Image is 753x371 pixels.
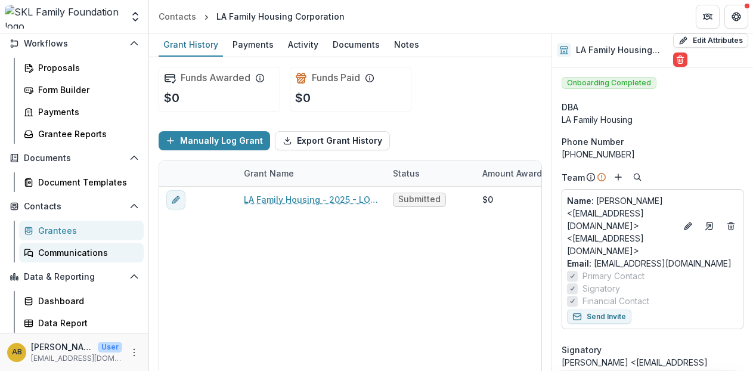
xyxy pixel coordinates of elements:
[562,135,624,148] span: Phone Number
[19,102,144,122] a: Payments
[398,194,441,205] span: Submitted
[611,170,625,184] button: Add
[386,167,427,180] div: Status
[328,36,385,53] div: Documents
[673,33,748,48] button: Edit Attributes
[562,148,743,160] div: [PHONE_NUMBER]
[696,5,720,29] button: Partners
[312,72,360,84] h2: Funds Paid
[283,33,323,57] a: Activity
[19,58,144,78] a: Proposals
[19,172,144,192] a: Document Templates
[567,194,676,257] a: Name: [PERSON_NAME] <[EMAIL_ADDRESS][DOMAIN_NAME]> <[EMAIL_ADDRESS][DOMAIN_NAME]>
[386,160,475,186] div: Status
[475,167,560,180] div: Amount Awarded
[5,34,144,53] button: Open Workflows
[31,341,93,353] p: [PERSON_NAME]
[24,272,125,282] span: Data & Reporting
[237,160,386,186] div: Grant Name
[5,197,144,216] button: Open Contacts
[5,267,144,286] button: Open Data & Reporting
[630,170,644,184] button: Search
[283,36,323,53] div: Activity
[475,160,565,186] div: Amount Awarded
[216,10,345,23] div: LA Family Housing Corporation
[582,282,620,295] span: Signatory
[38,61,134,74] div: Proposals
[567,310,631,324] button: Send Invite
[562,101,578,113] span: DBA
[24,39,125,49] span: Workflows
[295,89,311,107] p: $0
[5,149,144,168] button: Open Documents
[19,221,144,240] a: Grantees
[159,10,196,23] div: Contacts
[237,167,301,180] div: Grant Name
[38,224,134,237] div: Grantees
[19,80,144,100] a: Form Builder
[159,36,223,53] div: Grant History
[567,258,591,268] span: Email:
[562,113,743,126] div: LA Family Housing
[724,5,748,29] button: Get Help
[154,8,349,25] nav: breadcrumb
[181,72,250,84] h2: Funds Awarded
[275,131,390,150] button: Export Grant History
[159,131,270,150] button: Manually Log Grant
[582,295,649,307] span: Financial Contact
[19,313,144,333] a: Data Report
[24,153,125,163] span: Documents
[228,33,278,57] a: Payments
[38,176,134,188] div: Document Templates
[700,217,719,236] a: Go to contact
[166,190,185,209] button: edit
[38,84,134,96] div: Form Builder
[562,77,656,89] span: Onboarding Completed
[38,128,134,140] div: Grantee Reports
[482,193,493,206] div: $0
[12,348,22,356] div: Amy Hertel Buckley
[562,171,585,184] p: Team
[164,89,179,107] p: $0
[127,5,144,29] button: Open entity switcher
[24,202,125,212] span: Contacts
[19,124,144,144] a: Grantee Reports
[681,219,695,233] button: Edit
[31,353,122,364] p: [EMAIL_ADDRESS][DOMAIN_NAME]
[38,106,134,118] div: Payments
[724,219,738,233] button: Deletes
[19,243,144,262] a: Communications
[5,5,122,29] img: SKL Family Foundation logo
[19,291,144,311] a: Dashboard
[159,33,223,57] a: Grant History
[673,52,687,67] button: Delete
[389,33,424,57] a: Notes
[567,196,594,206] span: Name :
[582,270,644,282] span: Primary Contact
[127,345,141,360] button: More
[389,36,424,53] div: Notes
[567,257,732,270] a: Email: [EMAIL_ADDRESS][DOMAIN_NAME]
[328,33,385,57] a: Documents
[576,45,668,55] h2: LA Family Housing Corporation
[38,295,134,307] div: Dashboard
[154,8,201,25] a: Contacts
[38,246,134,259] div: Communications
[228,36,278,53] div: Payments
[567,194,676,257] p: [PERSON_NAME] <[EMAIL_ADDRESS][DOMAIN_NAME]> <[EMAIL_ADDRESS][DOMAIN_NAME]>
[38,317,134,329] div: Data Report
[562,344,602,356] span: Signatory
[244,193,379,206] a: LA Family Housing - 2025 - LOI Application
[98,342,122,353] p: User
